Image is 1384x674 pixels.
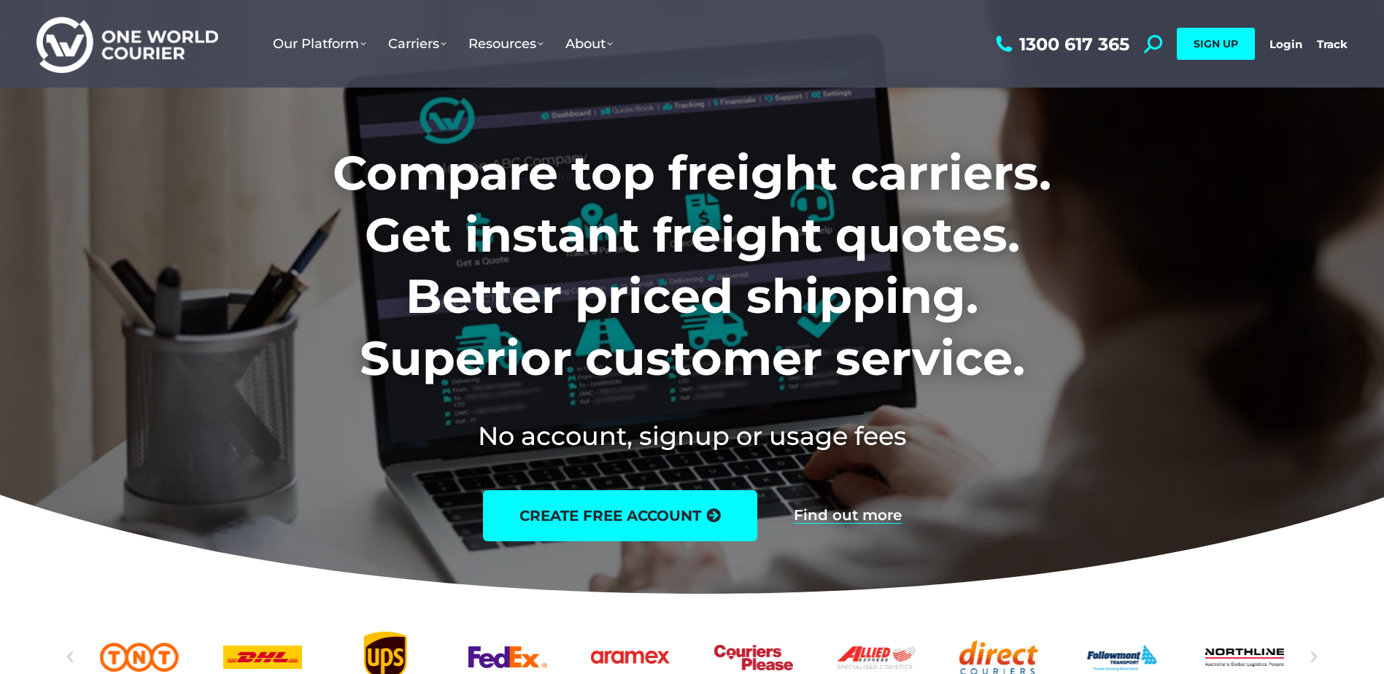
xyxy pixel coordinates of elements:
a: Track [1317,37,1348,51]
a: Our Platform [262,21,377,66]
a: About [554,21,624,66]
a: Carriers [377,21,457,66]
span: Resources [468,36,544,52]
a: 1300 617 365 [992,35,1129,53]
span: About [565,36,613,52]
h2: No account, signup or usage fees [236,418,1148,454]
span: Carriers [388,36,446,52]
a: SIGN UP [1177,28,1255,60]
a: Login [1269,37,1302,51]
h1: Compare top freight carriers. Get instant freight quotes. Better priced shipping. Superior custom... [236,142,1148,389]
a: Find out more [794,508,902,524]
a: create free account [483,490,757,541]
span: Our Platform [273,36,366,52]
a: Resources [457,21,554,66]
img: One World Courier [36,15,218,74]
span: SIGN UP [1194,37,1238,50]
